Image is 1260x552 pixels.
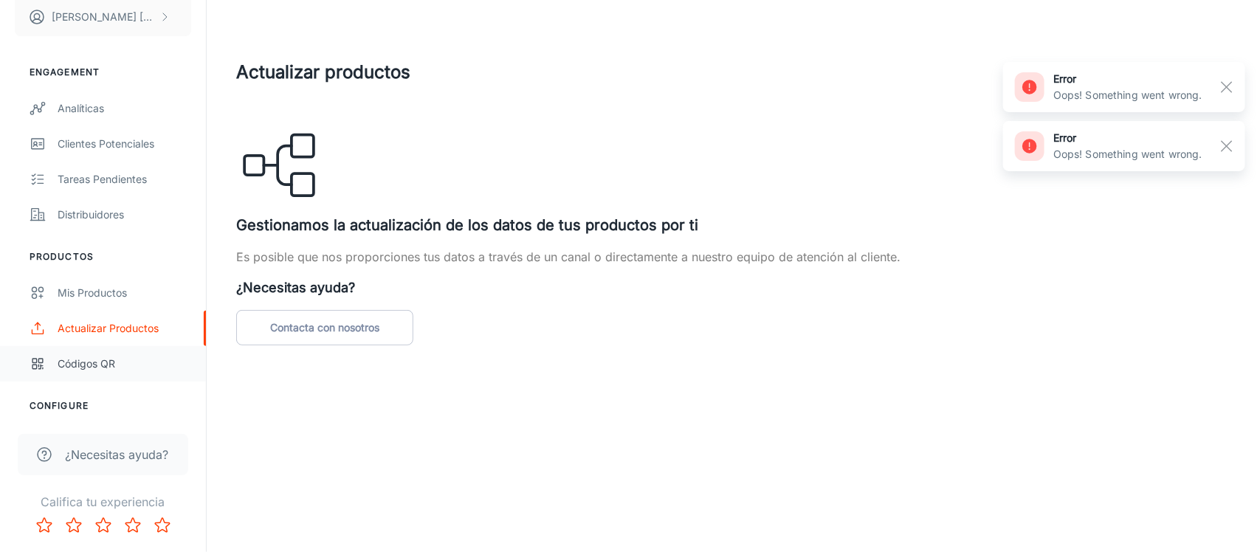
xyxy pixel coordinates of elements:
div: Analíticas [58,100,191,117]
p: [PERSON_NAME] [PERSON_NAME] [52,9,156,25]
h6: error [1053,130,1202,146]
a: Contacta con nosotros [236,310,413,345]
div: Actualizar productos [58,320,191,337]
p: Es posible que nos proporciones tus datos a través de un canal o directamente a nuestro equipo de... [236,248,1230,266]
h5: Gestionamos la actualización de los datos de tus productos por ti [236,214,1230,236]
div: Códigos QR [58,356,191,372]
h6: error [1053,71,1202,87]
div: Distribuidores [58,207,191,223]
div: Clientes potenciales [58,136,191,152]
p: Oops! Something went wrong. [1053,146,1202,162]
div: Tareas pendientes [58,171,191,187]
p: Oops! Something went wrong. [1053,87,1202,103]
h6: ¿Necesitas ayuda? [236,277,1230,298]
h4: Actualizar productos [236,59,1230,86]
div: Mis productos [58,285,191,301]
